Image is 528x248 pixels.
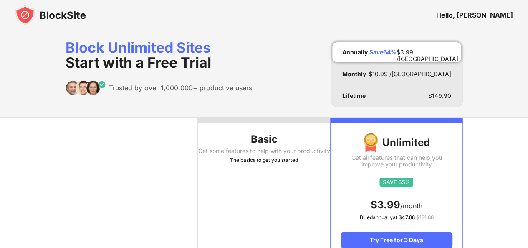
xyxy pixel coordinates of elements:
[342,71,366,77] div: Monthly
[109,84,252,92] div: Trusted by over 1,000,000+ productive users
[397,49,458,56] div: $ 3.99 /[GEOGRAPHIC_DATA]
[342,49,368,56] div: Annually
[15,5,86,25] img: blocksite-icon-black.svg
[66,40,252,70] div: Block Unlimited Sites
[369,71,451,77] div: $ 10.99 /[GEOGRAPHIC_DATA]
[363,133,378,153] img: img-premium-medal
[66,54,211,71] span: Start with a Free Trial
[342,92,366,99] div: Lifetime
[66,80,106,95] img: trusted-by.svg
[436,11,513,19] div: Hello, [PERSON_NAME]
[341,213,452,222] div: Billed annually at $ 47.88
[371,199,400,211] span: $ 3.99
[341,198,452,212] div: /month
[379,178,413,187] img: save65.svg
[369,49,397,56] div: Save 64 %
[198,156,330,164] div: The basics to get you started
[198,133,330,146] div: Basic
[416,214,433,220] span: $ 131.88
[428,92,451,99] div: $ 149.90
[198,148,330,154] div: Get some features to help with your productivity
[341,154,452,168] div: Get all features that can help you improve your productivity
[341,133,452,153] div: Unlimited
